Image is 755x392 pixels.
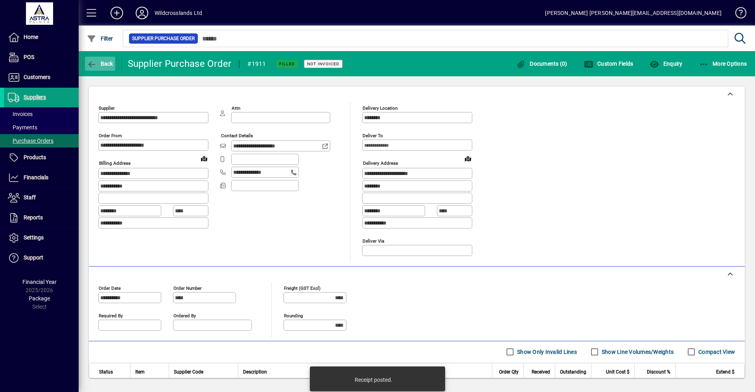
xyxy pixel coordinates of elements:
[155,7,202,19] div: Wildcrosslands Ltd
[22,279,57,285] span: Financial Year
[129,6,155,20] button: Profile
[232,105,240,111] mat-label: Attn
[174,368,203,376] span: Supplier Code
[697,57,749,71] button: More Options
[355,376,392,384] div: Receipt posted.
[99,105,115,111] mat-label: Supplier
[650,61,682,67] span: Enquiry
[499,368,519,376] span: Order Qty
[99,285,121,291] mat-label: Order date
[606,368,630,376] span: Unit Cost $
[24,74,50,80] span: Customers
[560,368,586,376] span: Outstanding
[24,254,43,261] span: Support
[516,348,577,356] label: Show Only Invalid Lines
[4,148,79,167] a: Products
[135,368,145,376] span: Item
[85,31,115,46] button: Filter
[173,285,202,291] mat-label: Order number
[4,134,79,147] a: Purchase Orders
[284,285,320,291] mat-label: Freight (GST excl)
[99,133,122,138] mat-label: Order from
[584,61,633,67] span: Custom Fields
[85,57,115,71] button: Back
[647,368,670,376] span: Discount %
[198,152,210,165] a: View on map
[4,107,79,121] a: Invoices
[4,248,79,268] a: Support
[516,61,567,67] span: Documents (0)
[600,348,674,356] label: Show Line Volumes/Weights
[462,152,474,165] a: View on map
[24,94,46,100] span: Suppliers
[4,68,79,87] a: Customers
[8,124,37,131] span: Payments
[99,368,113,376] span: Status
[729,2,745,27] a: Knowledge Base
[87,61,113,67] span: Back
[24,194,36,201] span: Staff
[24,214,43,221] span: Reports
[699,61,747,67] span: More Options
[104,6,129,20] button: Add
[284,313,303,318] mat-label: Rounding
[4,48,79,67] a: POS
[582,57,635,71] button: Custom Fields
[279,61,295,66] span: Filled
[4,228,79,248] a: Settings
[132,35,195,42] span: Supplier Purchase Order
[24,154,46,160] span: Products
[4,208,79,228] a: Reports
[24,34,38,40] span: Home
[173,313,196,318] mat-label: Ordered by
[648,57,684,71] button: Enquiry
[716,368,735,376] span: Extend $
[29,295,50,302] span: Package
[545,7,722,19] div: [PERSON_NAME] [PERSON_NAME][EMAIL_ADDRESS][DOMAIN_NAME]
[4,188,79,208] a: Staff
[99,313,123,318] mat-label: Required by
[4,168,79,188] a: Financials
[243,368,267,376] span: Description
[247,58,266,70] div: #1911
[363,238,384,243] mat-label: Deliver via
[128,57,232,70] div: Supplier Purchase Order
[532,368,550,376] span: Received
[8,111,33,117] span: Invoices
[363,133,383,138] mat-label: Deliver To
[4,121,79,134] a: Payments
[24,174,48,180] span: Financials
[307,61,339,66] span: Not Invoiced
[514,57,569,71] button: Documents (0)
[24,54,34,60] span: POS
[8,138,53,144] span: Purchase Orders
[87,35,113,42] span: Filter
[363,105,398,111] mat-label: Delivery Location
[697,348,735,356] label: Compact View
[79,57,122,71] app-page-header-button: Back
[4,28,79,47] a: Home
[24,234,44,241] span: Settings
